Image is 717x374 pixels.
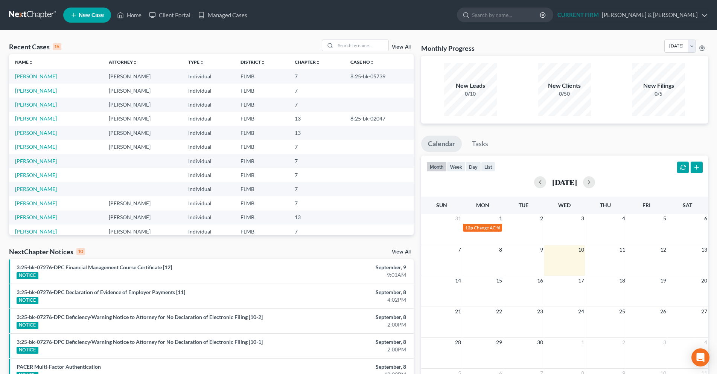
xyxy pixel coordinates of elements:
[703,338,708,347] span: 4
[17,297,38,304] div: NOTICE
[659,245,667,254] span: 12
[457,245,462,254] span: 7
[15,59,33,65] a: Nameunfold_more
[15,158,57,164] a: [PERSON_NAME]
[344,69,414,83] td: 8:25-bk-05739
[188,59,204,65] a: Typeunfold_more
[454,214,462,223] span: 31
[454,338,462,347] span: 28
[103,140,182,154] td: [PERSON_NAME]
[109,59,137,65] a: Attorneyunfold_more
[133,60,137,65] i: unfold_more
[536,307,544,316] span: 23
[17,322,38,329] div: NOTICE
[182,140,234,154] td: Individual
[577,245,585,254] span: 10
[289,182,344,196] td: 7
[15,143,57,150] a: [PERSON_NAME]
[659,276,667,285] span: 19
[426,162,447,172] button: month
[691,348,709,366] div: Open Intercom Messenger
[289,211,344,224] td: 13
[577,307,585,316] span: 24
[465,136,495,152] a: Tasks
[700,245,708,254] span: 13
[289,154,344,168] td: 7
[182,69,234,83] td: Individual
[234,182,289,196] td: FLMB
[289,126,344,140] td: 13
[234,69,289,83] td: FLMB
[421,136,462,152] a: Calendar
[289,112,344,126] td: 13
[182,98,234,111] td: Individual
[519,202,528,208] span: Tue
[103,126,182,140] td: [PERSON_NAME]
[474,225,508,231] span: Change AC filters
[53,43,61,50] div: 15
[234,98,289,111] td: FLMB
[145,8,194,22] a: Client Portal
[454,276,462,285] span: 14
[17,289,185,295] a: 3:25-bk-07276-DPC Declaration of Evidence of Employer Payments [11]
[17,347,38,354] div: NOTICE
[289,98,344,111] td: 7
[234,140,289,154] td: FLMB
[234,126,289,140] td: FLMB
[15,101,57,108] a: [PERSON_NAME]
[76,248,85,255] div: 10
[600,202,611,208] span: Thu
[182,154,234,168] td: Individual
[370,60,374,65] i: unfold_more
[539,245,544,254] span: 9
[316,60,320,65] i: unfold_more
[454,307,462,316] span: 21
[234,224,289,238] td: FLMB
[9,247,85,256] div: NextChapter Notices
[281,321,406,328] div: 2:00PM
[281,264,406,271] div: September, 9
[295,59,320,65] a: Chapterunfold_more
[281,338,406,346] div: September, 8
[557,11,599,18] strong: CURRENT FIRM
[17,272,38,279] div: NOTICE
[444,90,497,98] div: 0/10
[281,313,406,321] div: September, 8
[234,196,289,210] td: FLMB
[554,8,708,22] a: CURRENT FIRM[PERSON_NAME] & [PERSON_NAME]
[234,154,289,168] td: FLMB
[241,59,265,65] a: Districtunfold_more
[103,98,182,111] td: [PERSON_NAME]
[495,338,503,347] span: 29
[17,339,263,345] a: 3:25-bk-07276-DPC Deficiency/Warning Notice to Attorney for No Declaration of Electronic Filing [...
[79,12,104,18] span: New Case
[113,8,145,22] a: Home
[281,271,406,279] div: 9:01AM
[15,73,57,79] a: [PERSON_NAME]
[621,338,626,347] span: 2
[29,60,33,65] i: unfold_more
[539,214,544,223] span: 2
[580,338,585,347] span: 1
[182,112,234,126] td: Individual
[17,264,172,270] a: 3:25-bk-07276-DPC Financial Management Course Certificate [12]
[466,162,481,172] button: day
[476,202,489,208] span: Mon
[103,112,182,126] td: [PERSON_NAME]
[436,202,447,208] span: Sun
[199,60,204,65] i: unfold_more
[182,224,234,238] td: Individual
[700,276,708,285] span: 20
[182,196,234,210] td: Individual
[421,44,475,53] h3: Monthly Progress
[538,81,591,90] div: New Clients
[15,172,57,178] a: [PERSON_NAME]
[182,168,234,182] td: Individual
[234,211,289,224] td: FLMB
[234,84,289,98] td: FLMB
[103,224,182,238] td: [PERSON_NAME]
[659,307,667,316] span: 26
[289,224,344,238] td: 7
[182,84,234,98] td: Individual
[618,245,626,254] span: 11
